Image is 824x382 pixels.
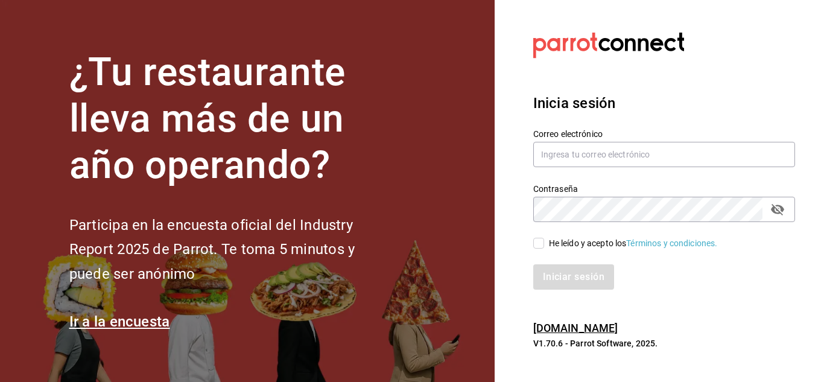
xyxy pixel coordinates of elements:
h2: Participa en la encuesta oficial del Industry Report 2025 de Parrot. Te toma 5 minutos y puede se... [69,213,395,287]
p: V1.70.6 - Parrot Software, 2025. [533,337,795,349]
a: Términos y condiciones. [626,238,717,248]
div: He leído y acepto los [549,237,718,250]
h3: Inicia sesión [533,92,795,114]
button: passwordField [767,199,788,220]
label: Correo electrónico [533,130,795,138]
a: [DOMAIN_NAME] [533,322,618,334]
input: Ingresa tu correo electrónico [533,142,795,167]
a: Ir a la encuesta [69,313,170,330]
label: Contraseña [533,185,795,193]
h1: ¿Tu restaurante lleva más de un año operando? [69,49,395,188]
